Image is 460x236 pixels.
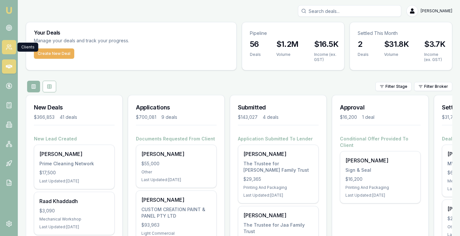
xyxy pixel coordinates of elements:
div: [PERSON_NAME] [141,196,211,204]
h3: $31.8K [384,39,409,49]
h3: 56 [250,39,261,49]
div: $16,200 [340,114,357,120]
div: Last Updated: [DATE] [39,179,109,184]
div: 1 deal [362,114,374,120]
div: CUSTOM CREATION PAINT & PANEL PTY LTD [141,206,211,219]
button: Filter Stage [375,82,412,91]
div: Printing And Packaging [345,185,415,190]
div: $3,090 [39,208,109,214]
div: $93,963 [141,222,211,228]
h3: $3.7K [424,39,445,49]
div: Last Updated: [DATE] [39,224,109,230]
div: [PERSON_NAME] [39,150,109,158]
img: emu-icon-u.png [5,6,13,14]
h4: Conditional Offer Provided To Client [340,136,421,149]
div: The Trustee for Jaa Family Trust [243,222,313,235]
div: Raad Khaddadh [39,197,109,205]
div: Last Updated: [DATE] [345,193,415,198]
div: 9 deals [161,114,177,120]
div: [PERSON_NAME] [243,150,313,158]
div: The Trustee for [PERSON_NAME] Family Trust [243,160,313,173]
span: Filter Stage [385,84,407,89]
div: $366,853 [34,114,55,120]
div: Income (ex. GST) [424,52,445,62]
h3: $16.5K [314,39,338,49]
div: Deals [250,52,261,57]
h4: Application Submitted To Lender [238,136,319,142]
span: Filter Broker [424,84,448,89]
div: 41 deals [60,114,77,120]
div: $16,200 [345,176,415,182]
p: Manage your deals and track your progress. [34,37,199,45]
span: [PERSON_NAME] [421,8,452,14]
button: Create New Deal [34,48,74,59]
div: $29,365 [243,176,313,182]
h3: New Deals [34,103,115,112]
h3: Approval [340,103,421,112]
p: Pipeline [250,30,336,36]
h3: 2 [358,39,369,49]
h3: Applications [136,103,217,112]
div: $55,000 [141,160,211,167]
div: Volume [384,52,409,57]
h4: Documents Requested From Client [136,136,217,142]
div: [PERSON_NAME] [345,157,415,164]
div: Light Commercial [141,231,211,236]
div: [PERSON_NAME] [243,211,313,219]
div: Printing And Packaging [243,185,313,190]
div: Volume [276,52,299,57]
h4: New Lead Created [34,136,115,142]
div: Income (ex. GST) [314,52,338,62]
input: Search deals [298,5,401,17]
div: Other [141,169,211,175]
div: Prime Cleaning Network [39,160,109,167]
div: Sign & Seal [345,167,415,173]
h3: $1.2M [276,39,299,49]
div: Last Updated: [DATE] [243,193,313,198]
div: Deals [358,52,369,57]
h3: Submitted [238,103,319,112]
div: $700,081 [136,114,156,120]
button: Filter Broker [414,82,452,91]
div: $31,766 [442,114,459,120]
div: Clients [17,43,38,52]
div: Last Updated: [DATE] [141,177,211,182]
div: $143,027 [238,114,258,120]
div: [PERSON_NAME] [141,150,211,158]
p: Settled This Month [358,30,444,36]
div: Mechanical Workshop [39,217,109,222]
div: 4 deals [263,114,279,120]
div: $17,500 [39,169,109,176]
h3: Your Deals [34,30,229,35]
